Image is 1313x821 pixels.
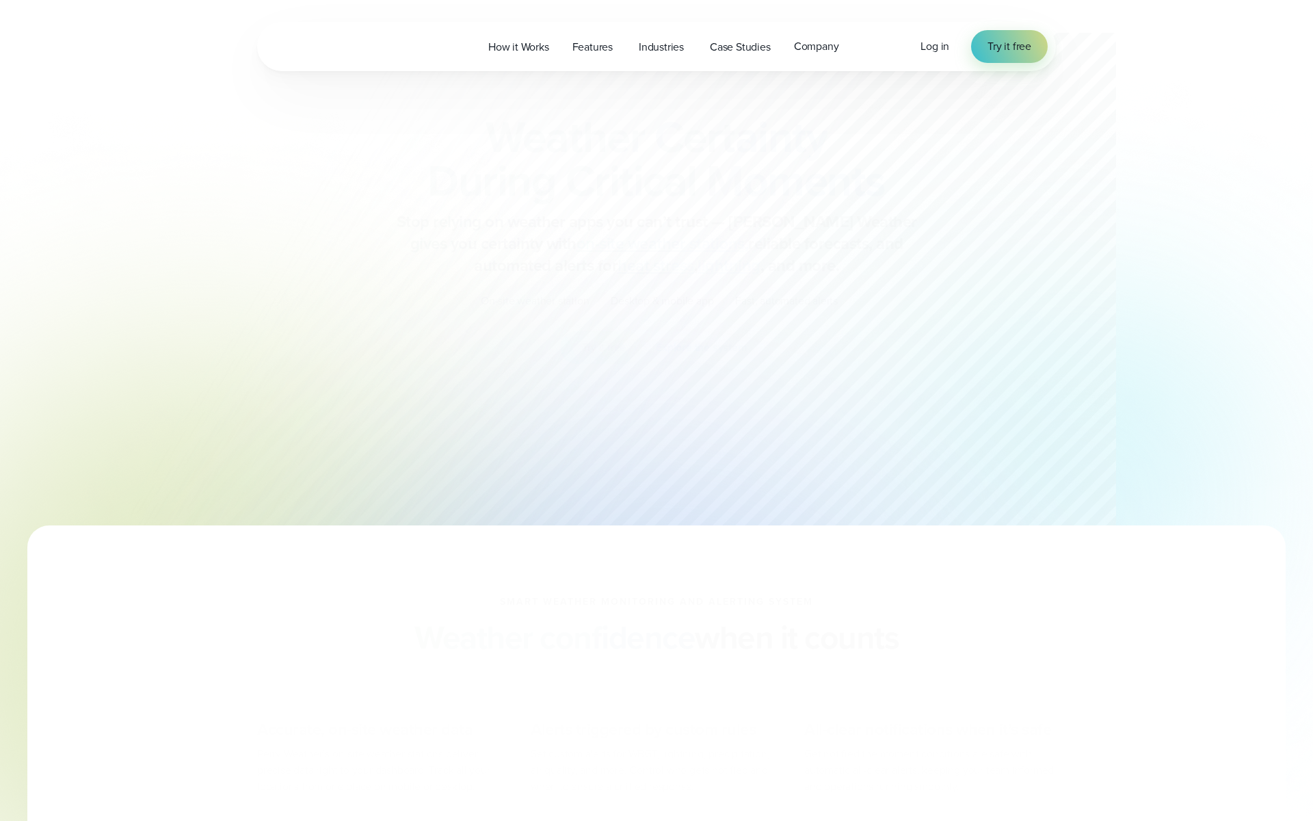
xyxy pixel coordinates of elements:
span: How it Works [488,39,549,55]
span: Try it free [987,38,1031,55]
span: Industries [639,39,684,55]
a: How it Works [477,33,561,61]
a: Log in [920,38,949,55]
a: Case Studies [698,33,782,61]
span: Log in [920,38,949,54]
a: Try it free [971,30,1048,63]
span: Features [572,39,613,55]
span: Case Studies [710,39,771,55]
span: Company [794,38,839,55]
